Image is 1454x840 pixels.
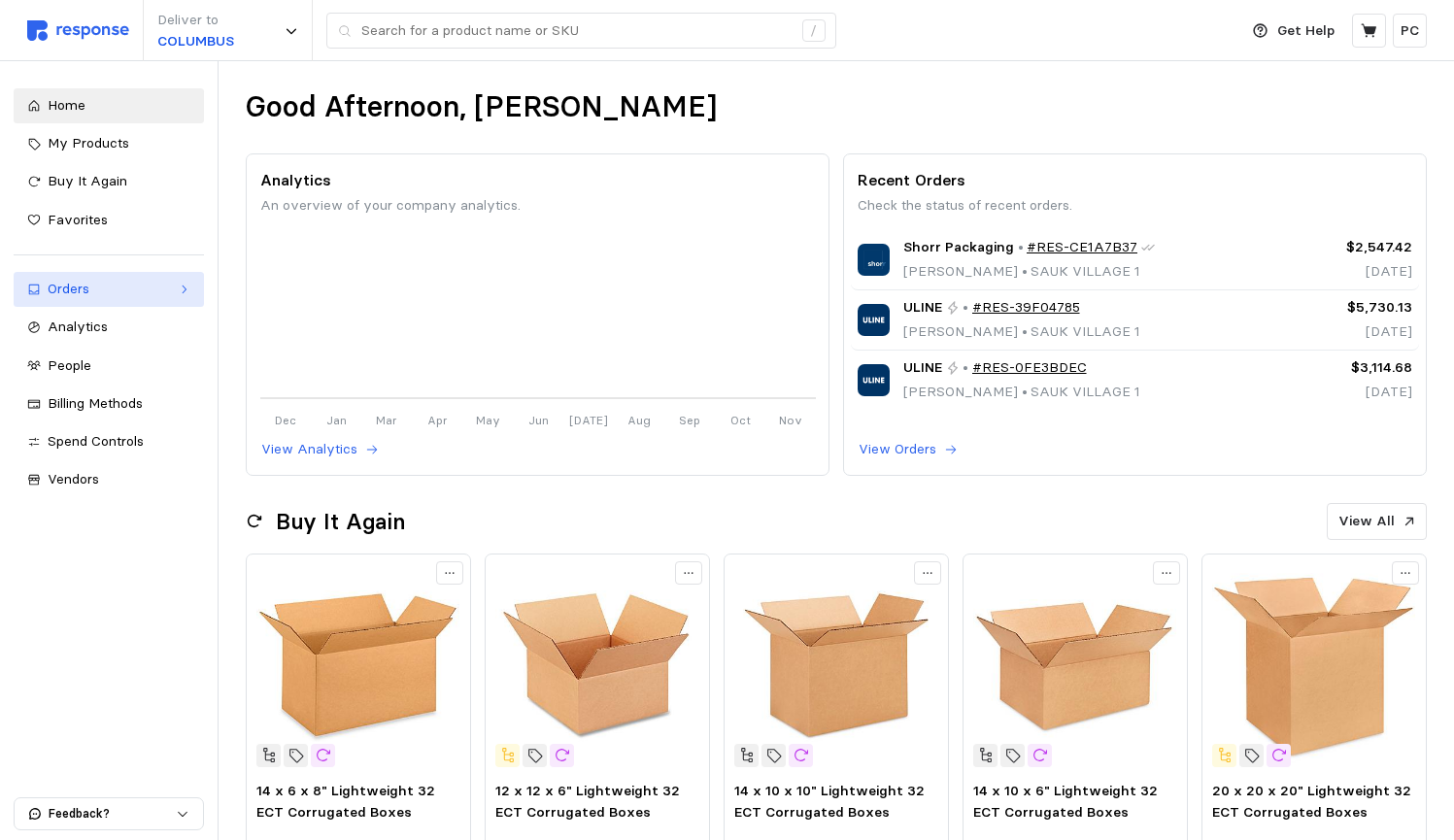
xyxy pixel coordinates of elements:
span: • [1018,322,1031,340]
h2: Buy It Again [276,507,405,537]
p: COLUMBUS [157,31,234,52]
img: ULINE [858,364,890,396]
p: [PERSON_NAME] SAUK VILLAGE 1 [903,261,1155,283]
button: PC [1393,14,1427,48]
span: Analytics [48,318,108,335]
a: Vendors [14,462,204,497]
a: Favorites [14,203,204,238]
span: ULINE [903,357,942,379]
img: S-18345 [973,564,1176,767]
img: Shorr Packaging [858,244,890,276]
p: [PERSON_NAME] SAUK VILLAGE 1 [903,321,1140,343]
p: $2,547.42 [1284,237,1412,258]
span: 14 x 10 x 10" Lightweight 32 ECT Corrugated Boxes [734,782,925,821]
span: ULINE [903,297,942,319]
a: Spend Controls [14,424,204,459]
p: $5,730.13 [1284,297,1412,319]
p: View Orders [859,439,936,460]
tspan: Jun [527,413,548,427]
a: #RES-CE1A7B37 [1027,237,1137,258]
p: $3,114.68 [1284,357,1412,379]
img: S-18342 [495,564,698,767]
a: Orders [14,272,204,307]
p: Deliver to [157,10,234,31]
button: View All [1327,503,1427,540]
span: Vendors [48,470,99,487]
p: Recent Orders [858,168,1412,192]
p: PC [1401,20,1419,42]
tspan: Aug [627,413,651,427]
p: [DATE] [1284,382,1412,403]
span: 14 x 6 x 8" Lightweight 32 ECT Corrugated Boxes [256,782,435,821]
a: My Products [14,126,204,161]
p: View Analytics [261,439,357,460]
p: • [963,357,968,379]
button: Feedback? [15,798,203,829]
span: People [48,356,91,374]
span: 12 x 12 x 6" Lightweight 32 ECT Corrugated Boxes [495,782,680,821]
button: View Analytics [260,438,380,461]
span: 14 x 10 x 6" Lightweight 32 ECT Corrugated Boxes [973,782,1158,821]
p: Feedback? [49,805,176,823]
img: svg%3e [27,20,129,41]
span: Favorites [48,211,108,228]
img: S-18359 [1212,564,1415,767]
div: / [802,19,826,43]
tspan: Mar [376,413,397,427]
img: ULINE [858,304,890,336]
button: View Orders [858,438,959,461]
p: Get Help [1277,20,1335,42]
p: [PERSON_NAME] SAUK VILLAGE 1 [903,382,1140,403]
span: Spend Controls [48,432,144,450]
h1: Good Afternoon, [PERSON_NAME] [246,88,717,126]
input: Search for a product name or SKU [361,14,792,49]
tspan: Apr [426,413,447,427]
p: View All [1338,511,1395,532]
span: • [1018,383,1031,400]
span: Buy It Again [48,172,127,189]
span: • [1018,262,1031,280]
img: S-18346 [734,564,937,767]
p: [DATE] [1284,261,1412,283]
span: Shorr Packaging [903,237,1014,258]
a: People [14,349,204,384]
a: Analytics [14,310,204,345]
button: Get Help [1241,13,1346,50]
p: Analytics [260,168,815,192]
a: #RES-39F04785 [972,297,1080,319]
p: Check the status of recent orders. [858,195,1412,217]
a: Billing Methods [14,386,204,421]
a: Buy It Again [14,164,204,199]
tspan: Sep [679,413,700,427]
tspan: Jan [325,413,346,427]
span: Billing Methods [48,394,143,412]
tspan: May [475,413,499,427]
tspan: Oct [729,413,750,427]
p: [DATE] [1284,321,1412,343]
div: Orders [48,279,170,300]
tspan: Nov [779,413,802,427]
p: • [963,297,968,319]
span: Home [48,96,85,114]
img: S-23292 [256,564,459,767]
tspan: Dec [275,413,296,427]
span: My Products [48,134,129,151]
span: 20 x 20 x 20" Lightweight 32 ECT Corrugated Boxes [1212,782,1411,821]
a: Home [14,88,204,123]
p: • [1018,237,1024,258]
p: An overview of your company analytics. [260,195,815,217]
tspan: [DATE] [569,413,608,427]
a: #RES-0FE3BDEC [972,357,1087,379]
